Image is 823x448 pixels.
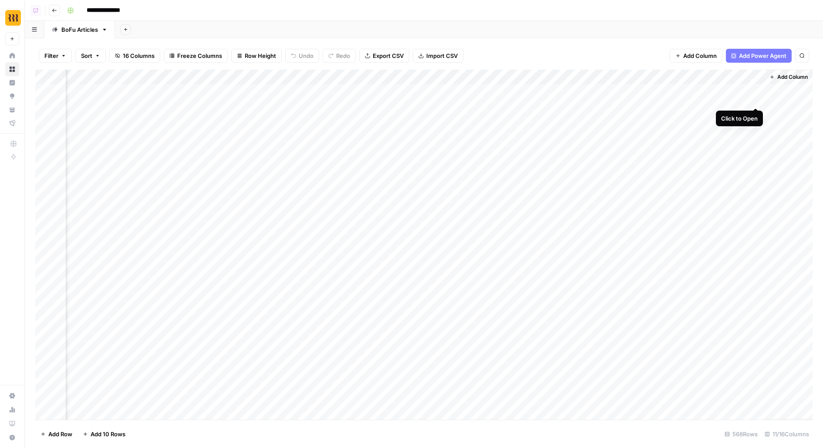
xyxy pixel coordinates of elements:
[75,49,106,63] button: Sort
[683,51,717,60] span: Add Column
[5,116,19,130] a: Flightpath
[61,25,98,34] div: BoFu Articles
[777,73,808,81] span: Add Column
[48,430,72,438] span: Add Row
[44,21,115,38] a: BoFu Articles
[109,49,160,63] button: 16 Columns
[5,76,19,90] a: Insights
[413,49,463,63] button: Import CSV
[5,10,21,26] img: Rippling Logo
[5,89,19,103] a: Opportunities
[670,49,722,63] button: Add Column
[5,417,19,431] a: Learning Hub
[721,114,758,123] div: Click to Open
[739,51,786,60] span: Add Power Agent
[5,7,19,29] button: Workspace: Rippling
[336,51,350,60] span: Redo
[766,71,811,83] button: Add Column
[285,49,319,63] button: Undo
[299,51,314,60] span: Undo
[245,51,276,60] span: Row Height
[5,431,19,445] button: Help + Support
[5,403,19,417] a: Usage
[5,389,19,403] a: Settings
[323,49,356,63] button: Redo
[761,427,813,441] div: 11/16 Columns
[426,51,458,60] span: Import CSV
[35,427,78,441] button: Add Row
[78,427,131,441] button: Add 10 Rows
[81,51,92,60] span: Sort
[5,103,19,117] a: Your Data
[359,49,409,63] button: Export CSV
[373,51,404,60] span: Export CSV
[231,49,282,63] button: Row Height
[5,62,19,76] a: Browse
[5,49,19,63] a: Home
[721,427,761,441] div: 568 Rows
[177,51,222,60] span: Freeze Columns
[726,49,792,63] button: Add Power Agent
[39,49,72,63] button: Filter
[164,49,228,63] button: Freeze Columns
[91,430,125,438] span: Add 10 Rows
[44,51,58,60] span: Filter
[123,51,155,60] span: 16 Columns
